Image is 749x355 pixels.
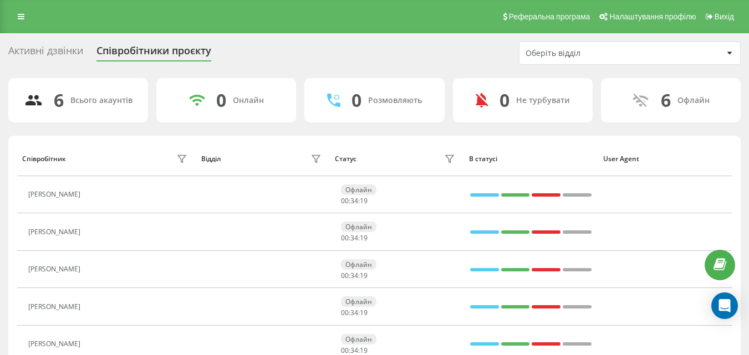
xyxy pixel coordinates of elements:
[677,96,710,105] div: Офлайн
[341,308,349,317] span: 00
[350,346,358,355] span: 34
[509,12,590,21] span: Реферальна програма
[341,233,349,243] span: 00
[70,96,133,105] div: Всього акаунтів
[28,228,83,236] div: [PERSON_NAME]
[351,90,361,111] div: 0
[341,346,349,355] span: 00
[22,155,66,163] div: Співробітник
[516,96,570,105] div: Не турбувати
[341,296,376,307] div: Офлайн
[28,303,83,311] div: [PERSON_NAME]
[341,334,376,344] div: Офлайн
[360,233,368,243] span: 19
[341,271,349,280] span: 00
[341,309,368,317] div: : :
[28,265,83,273] div: [PERSON_NAME]
[469,155,593,163] div: В статусі
[341,272,368,280] div: : :
[54,90,64,111] div: 6
[715,12,734,21] span: Вихід
[360,196,368,205] span: 19
[661,90,671,111] div: 6
[28,340,83,348] div: [PERSON_NAME]
[8,45,83,62] div: Активні дзвінки
[96,45,211,62] div: Співробітники проєкту
[360,346,368,355] span: 19
[341,196,349,205] span: 00
[350,233,358,243] span: 34
[500,90,509,111] div: 0
[28,191,83,198] div: [PERSON_NAME]
[335,155,356,163] div: Статус
[216,90,226,111] div: 0
[341,184,376,195] div: Офлайн
[341,234,368,242] div: : :
[711,292,738,319] div: Open Intercom Messenger
[341,259,376,270] div: Офлайн
[350,308,358,317] span: 34
[341,197,368,205] div: : :
[526,49,658,58] div: Оберіть відділ
[360,271,368,280] span: 19
[201,155,221,163] div: Відділ
[368,96,422,105] div: Розмовляють
[350,196,358,205] span: 34
[233,96,264,105] div: Онлайн
[341,347,368,354] div: : :
[609,12,696,21] span: Налаштування профілю
[341,222,376,232] div: Офлайн
[360,308,368,317] span: 19
[603,155,727,163] div: User Agent
[350,271,358,280] span: 34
